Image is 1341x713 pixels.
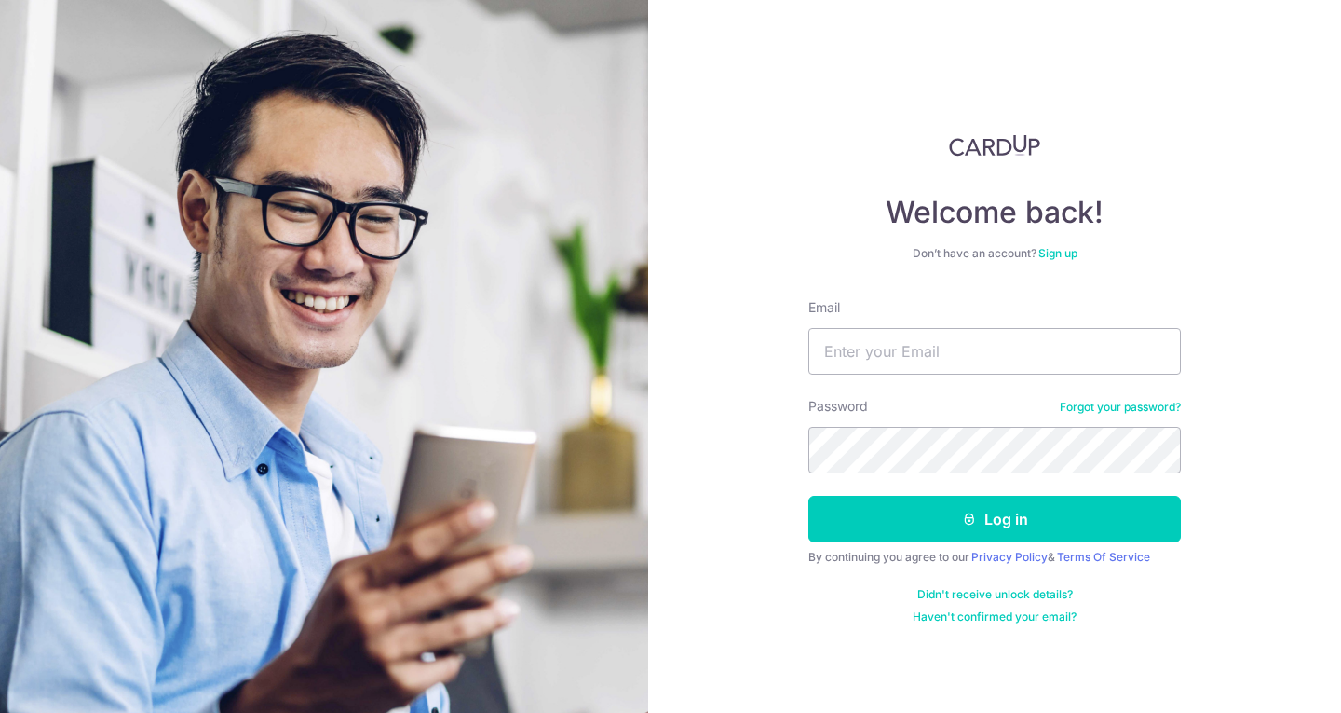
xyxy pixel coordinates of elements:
[808,328,1181,375] input: Enter your Email
[808,397,868,416] label: Password
[808,496,1181,542] button: Log in
[808,298,840,317] label: Email
[913,610,1077,624] a: Haven't confirmed your email?
[808,246,1181,261] div: Don’t have an account?
[1057,550,1150,564] a: Terms Of Service
[1060,400,1181,415] a: Forgot your password?
[917,587,1073,602] a: Didn't receive unlock details?
[808,194,1181,231] h4: Welcome back!
[949,134,1040,157] img: CardUp Logo
[808,550,1181,565] div: By continuing you agree to our &
[1038,246,1077,260] a: Sign up
[971,550,1048,564] a: Privacy Policy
